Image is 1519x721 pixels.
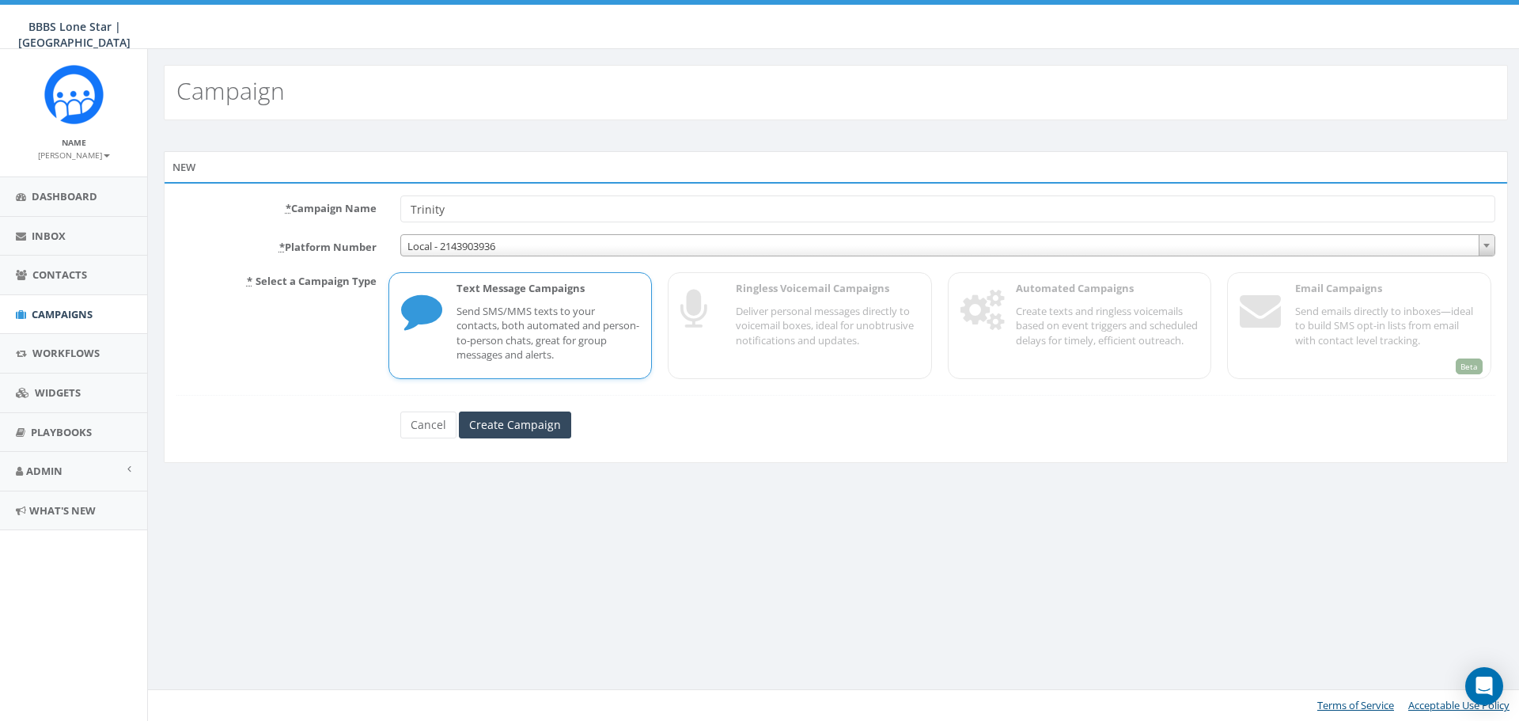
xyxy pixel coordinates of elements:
input: Enter Campaign Name [400,195,1495,222]
a: Cancel [400,412,456,438]
img: Rally_Corp_Icon.png [44,65,104,124]
p: Text Message Campaigns [456,281,640,296]
span: Playbooks [31,425,92,439]
a: [PERSON_NAME] [38,147,110,161]
span: Contacts [32,268,87,282]
span: Dashboard [32,189,97,203]
abbr: required [279,240,285,254]
label: Campaign Name [165,195,388,216]
small: [PERSON_NAME] [38,150,110,161]
span: Admin [26,464,63,478]
span: Inbox [32,229,66,243]
span: Local - 2143903936 [400,234,1495,256]
span: BBBS Lone Star | [GEOGRAPHIC_DATA] [18,19,131,50]
span: Select a Campaign Type [256,274,377,288]
span: What's New [29,503,96,518]
span: Campaigns [32,307,93,321]
span: Workflows [32,346,100,360]
span: Widgets [35,385,81,400]
h2: Campaign [176,78,285,104]
small: Name [62,137,86,148]
a: Acceptable Use Policy [1408,698,1510,712]
abbr: required [286,201,291,215]
div: New [164,151,1508,183]
label: Platform Number [165,234,388,255]
a: Terms of Service [1317,698,1394,712]
span: Beta [1456,359,1483,374]
span: Local - 2143903936 [401,235,1494,257]
div: Open Intercom Messenger [1465,667,1503,705]
input: Create Campaign [459,412,571,438]
p: Send SMS/MMS texts to your contacts, both automated and person-to-person chats, great for group m... [456,304,640,362]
